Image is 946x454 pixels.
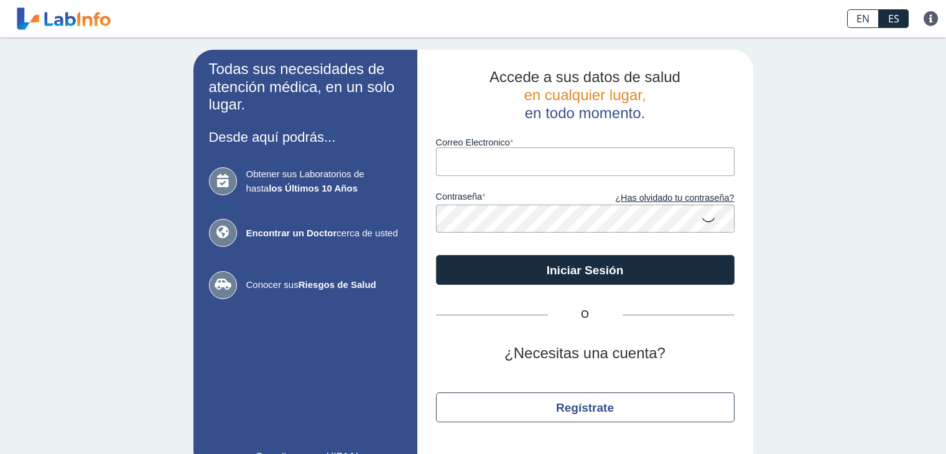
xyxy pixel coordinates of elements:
b: Riesgos de Salud [299,279,376,290]
button: Iniciar Sesión [436,255,735,285]
a: ES [879,9,909,28]
iframe: Help widget launcher [835,405,932,440]
label: Correo Electronico [436,137,735,147]
h2: ¿Necesitas una cuenta? [436,345,735,363]
button: Regístrate [436,392,735,422]
span: O [548,307,623,322]
span: cerca de usted [246,226,402,241]
span: en todo momento. [525,104,645,121]
h2: Todas sus necesidades de atención médica, en un solo lugar. [209,60,402,114]
span: Accede a sus datos de salud [489,68,680,85]
span: en cualquier lugar, [524,86,646,103]
b: los Últimos 10 Años [269,183,358,193]
b: Encontrar un Doctor [246,228,337,238]
a: EN [847,9,879,28]
h3: Desde aquí podrás... [209,129,402,145]
a: ¿Has olvidado tu contraseña? [585,192,735,205]
label: contraseña [436,192,585,205]
span: Obtener sus Laboratorios de hasta [246,167,402,195]
span: Conocer sus [246,278,402,292]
